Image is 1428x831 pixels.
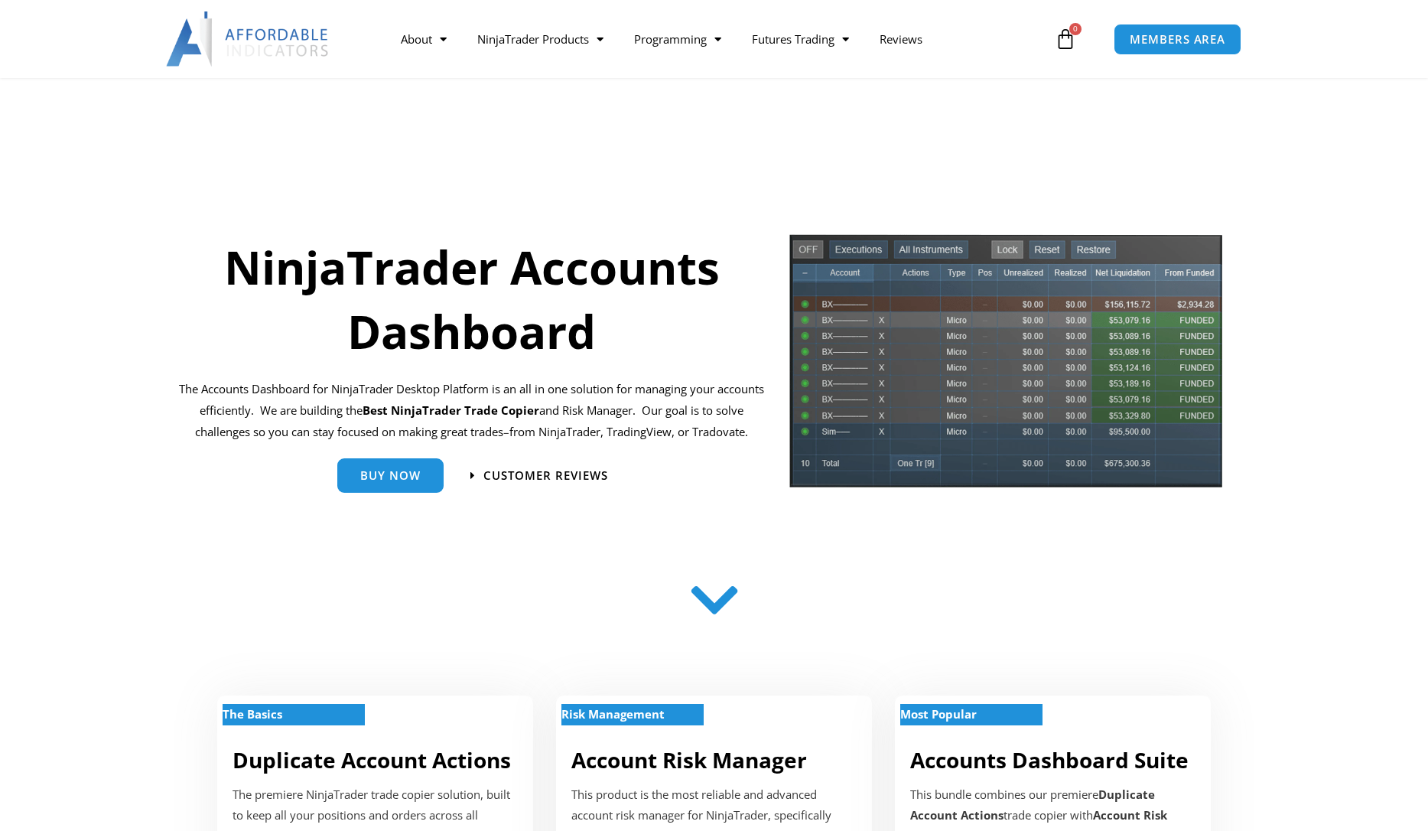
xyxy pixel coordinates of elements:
span: 0 [1069,23,1082,35]
a: Customer Reviews [470,470,608,481]
a: Accounts Dashboard Suite [910,745,1189,774]
span: MEMBERS AREA [1130,34,1225,45]
a: Duplicate Account Actions [233,745,511,774]
strong: The Basics [223,706,282,722]
h1: NinjaTrader Accounts Dashboard [175,235,769,363]
strong: Best NinjaTrader Trade Copier [363,402,539,418]
img: LogoAI | Affordable Indicators – NinjaTrader [166,11,330,67]
a: Account Risk Manager [571,745,807,774]
nav: Menu [385,21,1051,57]
a: MEMBERS AREA [1114,24,1241,55]
a: 0 [1032,17,1099,61]
a: Reviews [864,21,938,57]
strong: Most Popular [900,706,977,722]
span: Customer Reviews [483,470,608,481]
img: tradecopier | Affordable Indicators – NinjaTrader [788,233,1224,500]
span: from NinjaTrader, TradingView, or Tradovate. [509,424,748,439]
span: – [503,424,509,439]
span: Buy Now [360,470,421,481]
p: The Accounts Dashboard for NinjaTrader Desktop Platform is an all in one solution for managing yo... [175,379,769,443]
a: NinjaTrader Products [462,21,619,57]
strong: Risk Management [561,706,665,722]
a: Futures Trading [737,21,864,57]
a: About [385,21,462,57]
a: Buy Now [337,458,444,493]
a: Programming [619,21,737,57]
